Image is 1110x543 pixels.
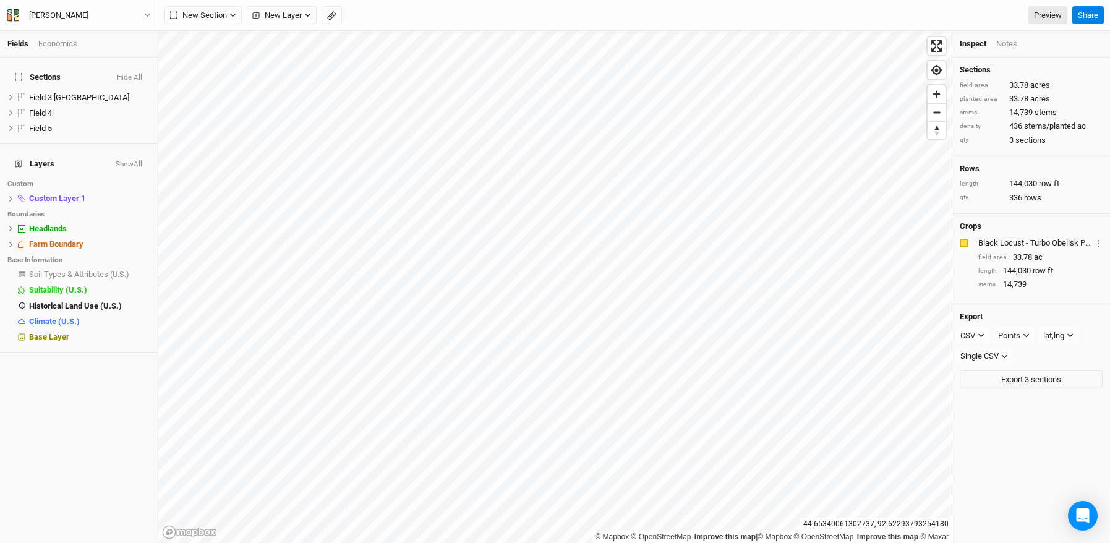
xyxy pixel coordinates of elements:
div: density [960,122,1003,131]
div: Economics [38,38,77,49]
div: 14,739 [978,279,1103,290]
button: Reset bearing to north [928,121,946,139]
button: Crop Usage [1095,236,1103,250]
div: 33.78 [978,252,1103,263]
button: Single CSV [955,347,1014,366]
span: Field 4 [29,108,52,118]
div: 144,030 [960,178,1103,189]
div: Headlands [29,224,150,234]
button: New Layer [247,6,317,25]
span: stems [1035,107,1057,118]
span: Suitability (U.S.) [29,285,87,294]
div: stems [978,280,997,289]
div: Black Locust - Turbo Obelisk Plug [978,237,1092,249]
button: Enter fullscreen [928,37,946,55]
div: Field 4 [29,108,150,118]
div: Custom Layer 1 [29,194,150,203]
button: Zoom in [928,85,946,103]
span: Sections [15,72,61,82]
span: Soil Types & Attributes (U.S.) [29,270,129,279]
a: OpenStreetMap [794,532,854,541]
div: qty [960,135,1003,145]
h4: Export [960,312,1103,322]
div: planted area [960,95,1003,104]
div: length [978,267,997,276]
div: Base Layer [29,332,150,342]
div: field area [978,253,1007,262]
a: Mapbox [758,532,792,541]
span: rows [1024,192,1041,203]
div: Single CSV [960,350,999,362]
div: qty [960,193,1003,202]
button: [PERSON_NAME] [6,9,152,22]
div: 33.78 [960,80,1103,91]
h4: Crops [960,221,981,231]
div: Soil Types & Attributes (U.S.) [29,270,150,280]
div: Field 5 [29,124,150,134]
span: Headlands [29,224,67,233]
a: Mapbox logo [162,525,216,539]
a: Improve this map [857,532,918,541]
div: Field 3 Headland Field [29,93,150,103]
div: lat,lng [1043,330,1064,342]
div: stems [960,108,1003,118]
span: sections [1015,135,1046,146]
span: Layers [15,159,54,169]
div: 14,739 [960,107,1103,118]
span: Field 3 [GEOGRAPHIC_DATA] [29,93,129,102]
button: Points [993,327,1035,345]
span: Zoom out [928,104,946,121]
div: Open Intercom Messenger [1068,501,1098,531]
span: Field 5 [29,124,52,133]
button: CSV [955,327,990,345]
div: length [960,179,1003,189]
button: Share [1072,6,1104,25]
div: Inspect [960,38,986,49]
span: ac [1034,252,1043,263]
div: 336 [960,192,1103,203]
a: Fields [7,39,28,48]
h4: Rows [960,164,1103,174]
button: Hide All [116,74,143,82]
a: Preview [1028,6,1067,25]
span: Historical Land Use (U.S.) [29,301,122,310]
button: ShowAll [115,160,143,169]
span: Reset bearing to north [928,122,946,139]
span: New Layer [252,9,302,22]
a: Maxar [920,532,949,541]
span: row ft [1033,265,1053,276]
button: New Section [164,6,242,25]
span: acres [1030,93,1050,105]
div: | [595,531,949,543]
div: 33.78 [960,93,1103,105]
div: Notes [996,38,1017,49]
div: Bronson Stone [29,9,88,22]
div: field area [960,81,1003,90]
div: Suitability (U.S.) [29,285,150,295]
button: lat,lng [1038,327,1079,345]
div: 44.65340061302737 , -92.62293793254180 [800,518,952,531]
div: Climate (U.S.) [29,317,150,327]
button: Find my location [928,61,946,79]
div: 144,030 [978,265,1103,276]
span: Custom Layer 1 [29,194,85,203]
a: Improve this map [694,532,756,541]
span: Farm Boundary [29,239,83,249]
div: 3 [960,135,1103,146]
button: Zoom out [928,103,946,121]
canvas: Map [158,31,952,543]
span: New Section [170,9,227,22]
span: Base Layer [29,332,69,341]
div: CSV [960,330,975,342]
div: [PERSON_NAME] [29,9,88,22]
button: Export 3 sections [960,370,1103,389]
button: Shortcut: M [322,6,342,25]
span: acres [1030,80,1050,91]
div: Points [998,330,1020,342]
a: OpenStreetMap [631,532,691,541]
div: 436 [960,121,1103,132]
div: Farm Boundary [29,239,150,249]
